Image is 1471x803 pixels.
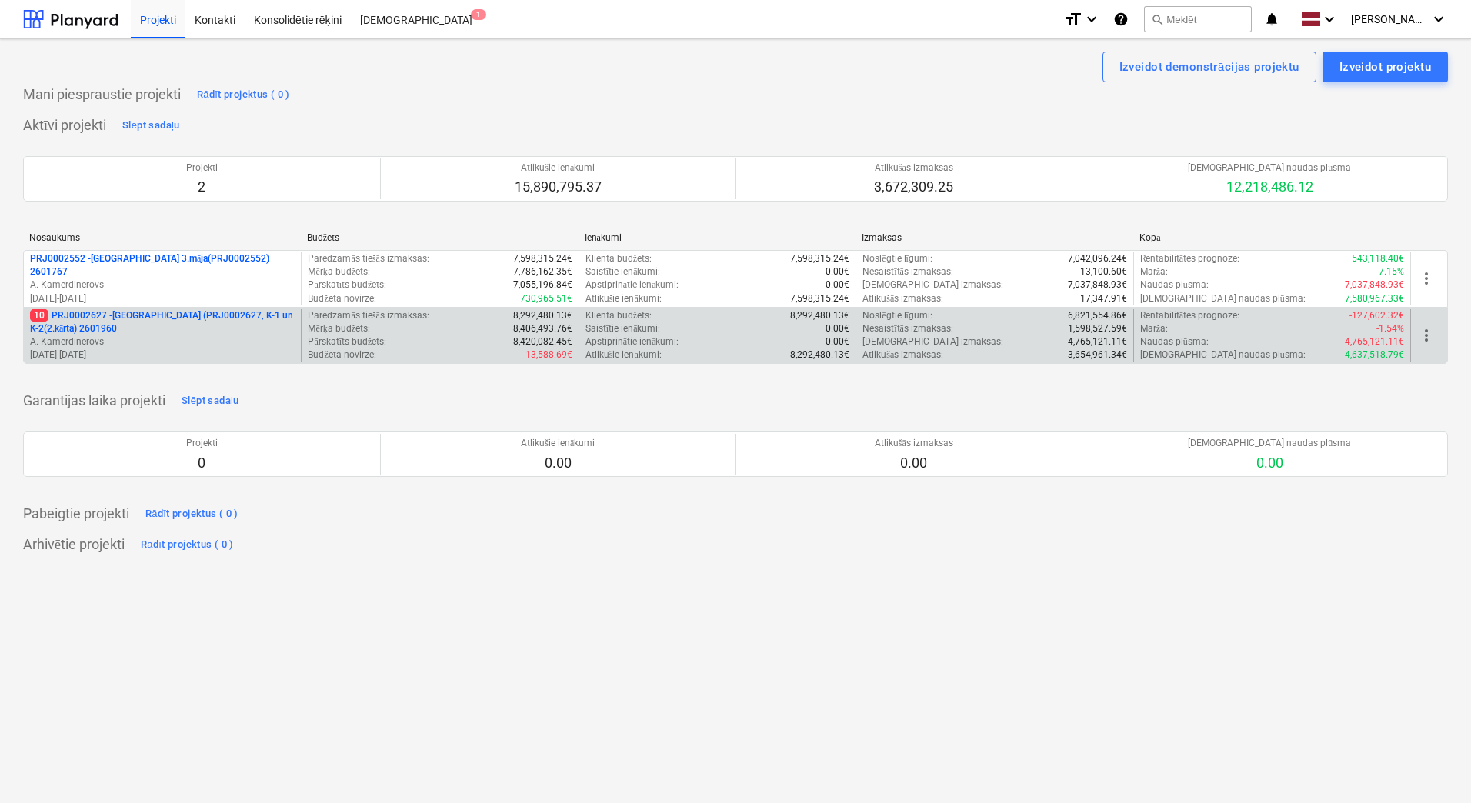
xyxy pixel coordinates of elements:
[1140,265,1168,278] p: Marža :
[585,309,652,322] p: Klienta budžets :
[186,178,218,196] p: 2
[521,454,595,472] p: 0.00
[1343,278,1404,292] p: -7,037,848.93€
[1068,309,1127,322] p: 6,821,554.86€
[513,335,572,348] p: 8,420,082.45€
[308,335,386,348] p: Pārskatīts budžets :
[23,535,125,554] p: Arhivētie projekti
[862,252,932,265] p: Noslēgtie līgumi :
[1343,335,1404,348] p: -4,765,121.11€
[790,309,849,322] p: 8,292,480.13€
[862,265,953,278] p: Nesaistītās izmaksas :
[1068,322,1127,335] p: 1,598,527.59€
[1188,178,1351,196] p: 12,218,486.12
[1349,309,1404,322] p: -127,602.32€
[585,348,662,362] p: Atlikušie ienākumi :
[1068,278,1127,292] p: 7,037,848.93€
[197,86,290,104] div: Rādīt projektus ( 0 )
[826,265,849,278] p: 0.00€
[1068,252,1127,265] p: 7,042,096.24€
[862,322,953,335] p: Nesaistītās izmaksas :
[862,309,932,322] p: Noslēgtie līgumi :
[1417,269,1436,288] span: more_vert
[513,309,572,322] p: 8,292,480.13€
[874,162,953,175] p: Atlikušās izmaksas
[1102,52,1316,82] button: Izveidot demonstrācijas projektu
[1188,454,1351,472] p: 0.00
[182,392,239,410] div: Slēpt sadaļu
[30,252,295,305] div: PRJ0002552 -[GEOGRAPHIC_DATA] 3.māja(PRJ0002552) 2601767A. Kamerdinerovs[DATE]-[DATE]
[1345,292,1404,305] p: 7,580,967.33€
[1345,348,1404,362] p: 4,637,518.79€
[308,292,375,305] p: Budžeta novirze :
[30,252,295,278] p: PRJ0002552 - [GEOGRAPHIC_DATA] 3.māja(PRJ0002552) 2601767
[826,278,849,292] p: 0.00€
[23,505,129,523] p: Pabeigtie projekti
[585,292,662,305] p: Atlikušie ienākumi :
[29,232,295,243] div: Nosaukums
[515,162,602,175] p: Atlikušie ienākumi
[585,252,652,265] p: Klienta budžets :
[145,505,238,523] div: Rādīt projektus ( 0 )
[521,437,595,450] p: Atlikušie ienākumi
[1339,57,1431,77] div: Izveidot projektu
[520,292,572,305] p: 730,965.51€
[1140,322,1168,335] p: Marža :
[308,309,429,322] p: Paredzamās tiešās izmaksas :
[1140,252,1239,265] p: Rentabilitātes prognoze :
[23,392,165,410] p: Garantijas laika projekti
[118,113,184,138] button: Slēpt sadaļu
[585,335,679,348] p: Apstiprinātie ienākumi :
[1379,265,1404,278] p: 7.15%
[513,265,572,278] p: 7,786,162.35€
[1188,162,1351,175] p: [DEMOGRAPHIC_DATA] naudas plūsma
[307,232,572,244] div: Budžets
[1140,278,1209,292] p: Naudas plūsma :
[862,232,1127,243] div: Izmaksas
[30,309,48,322] span: 10
[142,501,242,526] button: Rādīt projektus ( 0 )
[523,348,572,362] p: -13,588.69€
[308,322,370,335] p: Mērķa budžets :
[186,437,218,450] p: Projekti
[1140,292,1306,305] p: [DEMOGRAPHIC_DATA] naudas plūsma :
[1188,437,1351,450] p: [DEMOGRAPHIC_DATA] naudas plūsma
[141,536,234,554] div: Rādīt projektus ( 0 )
[513,252,572,265] p: 7,598,315.24€
[193,82,294,107] button: Rādīt projektus ( 0 )
[875,454,953,472] p: 0.00
[826,335,849,348] p: 0.00€
[1080,292,1127,305] p: 17,347.91€
[23,85,181,104] p: Mani piespraustie projekti
[471,9,486,20] span: 1
[308,252,429,265] p: Paredzamās tiešās izmaksas :
[30,348,295,362] p: [DATE] - [DATE]
[790,292,849,305] p: 7,598,315.24€
[1394,729,1471,803] iframe: Chat Widget
[308,348,375,362] p: Budžeta novirze :
[1068,335,1127,348] p: 4,765,121.11€
[862,292,943,305] p: Atlikušās izmaksas :
[515,178,602,196] p: 15,890,795.37
[790,348,849,362] p: 8,292,480.13€
[1140,309,1239,322] p: Rentabilitātes prognoze :
[137,532,238,557] button: Rādīt projektus ( 0 )
[826,322,849,335] p: 0.00€
[1139,232,1405,244] div: Kopā
[122,117,180,135] div: Slēpt sadaļu
[790,252,849,265] p: 7,598,315.24€
[1068,348,1127,362] p: 3,654,961.34€
[862,278,1003,292] p: [DEMOGRAPHIC_DATA] izmaksas :
[308,278,386,292] p: Pārskatīts budžets :
[30,309,295,335] p: PRJ0002627 - [GEOGRAPHIC_DATA] (PRJ0002627, K-1 un K-2(2.kārta) 2601960
[862,348,943,362] p: Atlikušās izmaksas :
[1140,335,1209,348] p: Naudas plūsma :
[585,278,679,292] p: Apstiprinātie ienākumi :
[1352,252,1404,265] p: 543,118.40€
[862,335,1003,348] p: [DEMOGRAPHIC_DATA] izmaksas :
[585,322,661,335] p: Saistītie ienākumi :
[1417,326,1436,345] span: more_vert
[585,265,661,278] p: Saistītie ienākumi :
[23,116,106,135] p: Aktīvi projekti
